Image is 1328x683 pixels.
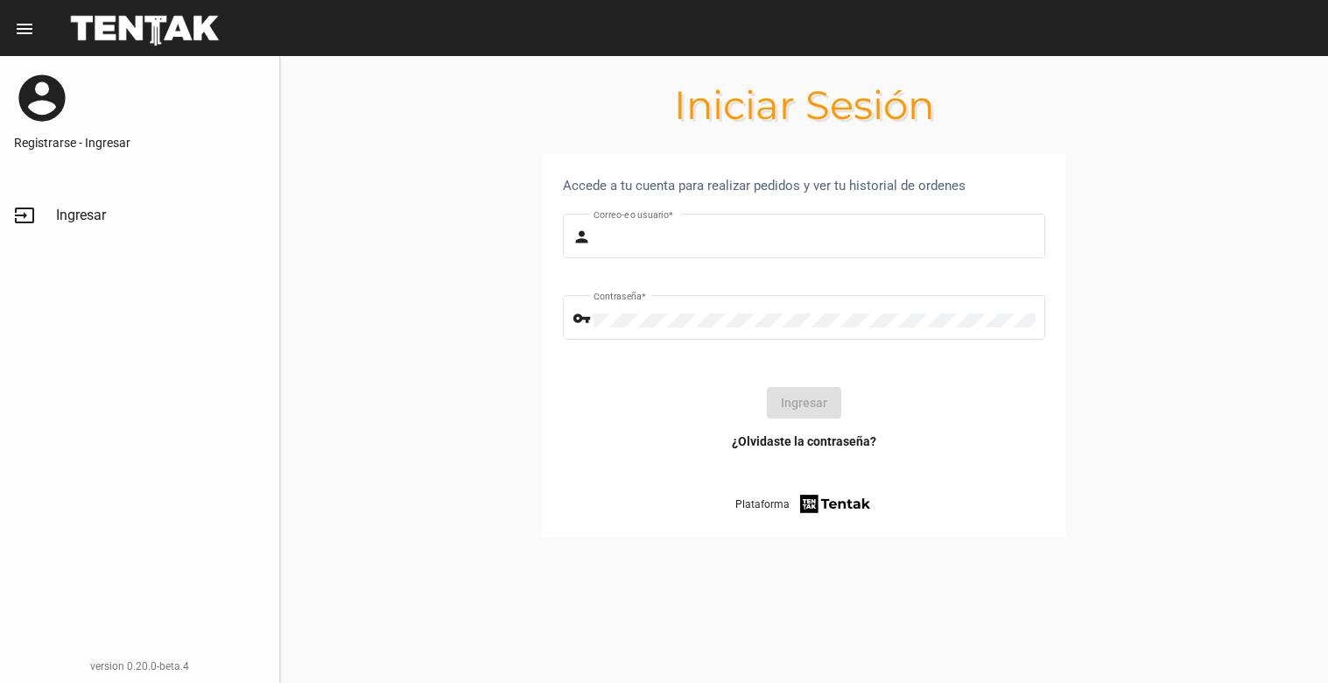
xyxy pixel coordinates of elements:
[14,18,35,39] mat-icon: menu
[14,134,265,151] a: Registrarse - Ingresar
[563,175,1045,196] div: Accede a tu cuenta para realizar pedidos y ver tu historial de ordenes
[735,492,873,516] a: Plataforma
[14,70,70,126] mat-icon: account_circle
[14,658,265,675] div: version 0.20.0-beta.4
[767,387,841,419] button: Ingresar
[732,433,876,450] a: ¿Olvidaste la contraseña?
[798,492,873,516] img: tentak-firm.png
[56,207,106,224] span: Ingresar
[573,308,594,329] mat-icon: vpn_key
[735,496,790,513] span: Plataforma
[14,205,35,226] mat-icon: input
[280,91,1328,119] h1: Iniciar Sesión
[573,227,594,248] mat-icon: person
